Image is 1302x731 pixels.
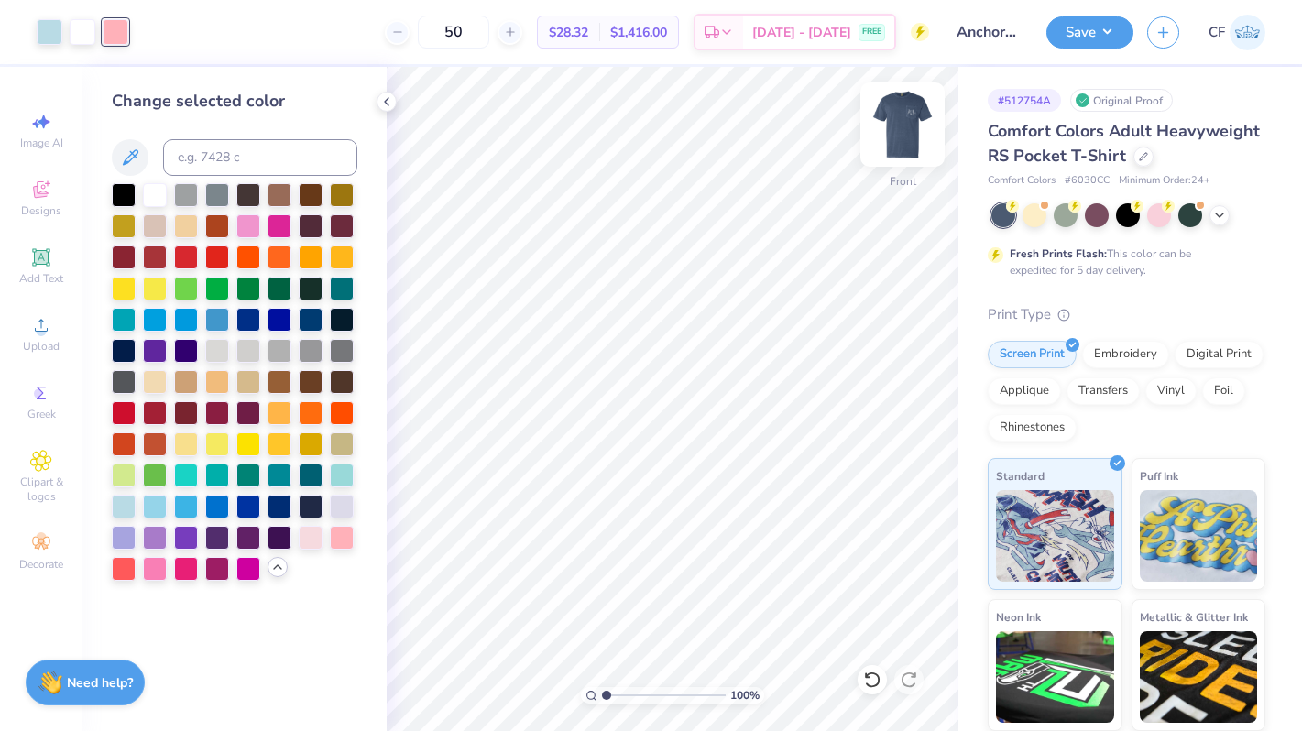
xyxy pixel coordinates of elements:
img: Standard [996,490,1114,582]
span: Comfort Colors Adult Heavyweight RS Pocket T-Shirt [988,120,1260,167]
div: This color can be expedited for 5 day delivery. [1010,245,1235,278]
span: Standard [996,466,1045,486]
span: 100 % [730,687,760,704]
div: Rhinestones [988,414,1077,442]
img: Metallic & Glitter Ink [1140,631,1258,723]
span: Decorate [19,557,63,572]
span: Puff Ink [1140,466,1178,486]
span: # 6030CC [1065,173,1110,189]
div: Screen Print [988,341,1077,368]
button: Save [1046,16,1133,49]
div: Print Type [988,304,1265,325]
span: Metallic & Glitter Ink [1140,607,1248,627]
img: Cameryn Freeman [1230,15,1265,50]
span: Designs [21,203,61,218]
input: e.g. 7428 c [163,139,357,176]
div: Foil [1202,377,1245,405]
div: Embroidery [1082,341,1169,368]
a: CF [1209,15,1265,50]
div: Front [890,173,916,190]
span: Comfort Colors [988,173,1056,189]
span: Upload [23,339,60,354]
input: – – [418,16,489,49]
span: $28.32 [549,23,588,42]
div: Transfers [1067,377,1140,405]
strong: Need help? [67,674,133,692]
img: Front [866,88,939,161]
div: Digital Print [1175,341,1264,368]
img: Neon Ink [996,631,1114,723]
span: Neon Ink [996,607,1041,627]
span: $1,416.00 [610,23,667,42]
span: CF [1209,22,1225,43]
img: Puff Ink [1140,490,1258,582]
span: FREE [862,26,881,38]
div: Applique [988,377,1061,405]
div: # 512754A [988,89,1061,112]
span: Add Text [19,271,63,286]
span: [DATE] - [DATE] [752,23,851,42]
strong: Fresh Prints Flash: [1010,246,1107,261]
input: Untitled Design [943,14,1033,50]
span: Minimum Order: 24 + [1119,173,1210,189]
div: Change selected color [112,89,357,114]
span: Clipart & logos [9,475,73,504]
div: Vinyl [1145,377,1197,405]
span: Image AI [20,136,63,150]
span: Greek [27,407,56,421]
div: Original Proof [1070,89,1173,112]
